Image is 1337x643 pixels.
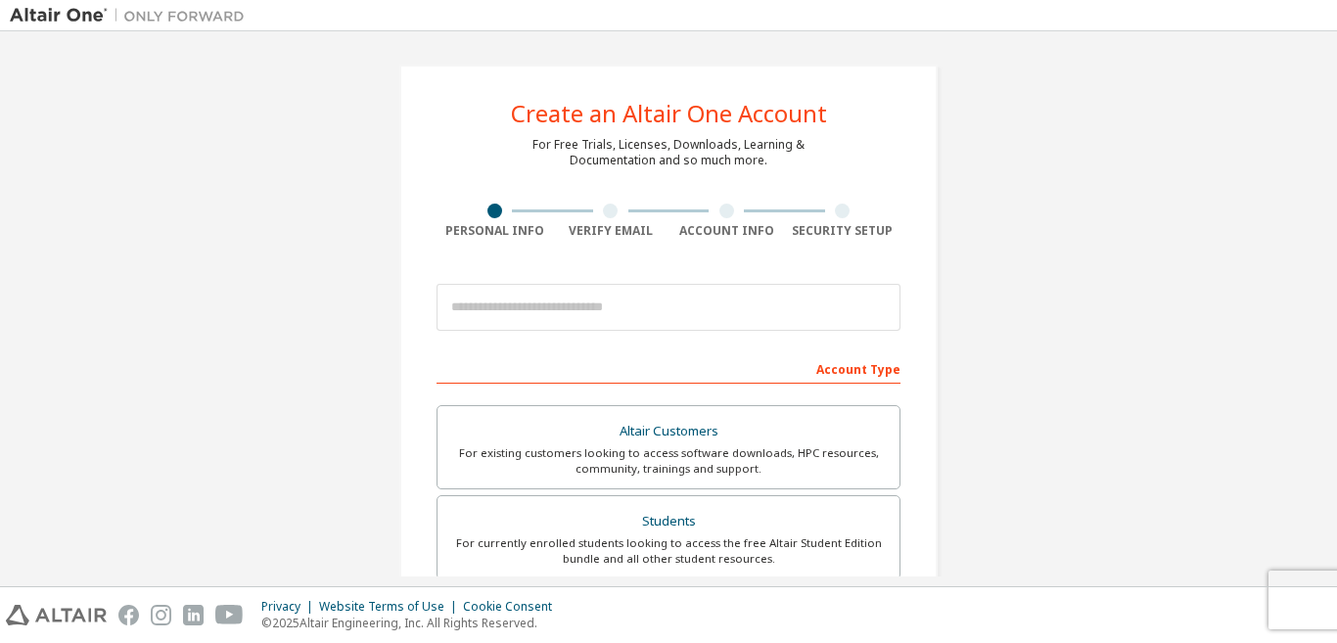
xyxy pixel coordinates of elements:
[668,223,785,239] div: Account Info
[261,615,564,631] p: © 2025 Altair Engineering, Inc. All Rights Reserved.
[449,508,888,535] div: Students
[261,599,319,615] div: Privacy
[183,605,204,625] img: linkedin.svg
[449,418,888,445] div: Altair Customers
[319,599,463,615] div: Website Terms of Use
[449,445,888,477] div: For existing customers looking to access software downloads, HPC resources, community, trainings ...
[437,223,553,239] div: Personal Info
[553,223,669,239] div: Verify Email
[215,605,244,625] img: youtube.svg
[118,605,139,625] img: facebook.svg
[785,223,901,239] div: Security Setup
[151,605,171,625] img: instagram.svg
[511,102,827,125] div: Create an Altair One Account
[463,599,564,615] div: Cookie Consent
[437,352,900,384] div: Account Type
[532,137,805,168] div: For Free Trials, Licenses, Downloads, Learning & Documentation and so much more.
[449,535,888,567] div: For currently enrolled students looking to access the free Altair Student Edition bundle and all ...
[10,6,254,25] img: Altair One
[6,605,107,625] img: altair_logo.svg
